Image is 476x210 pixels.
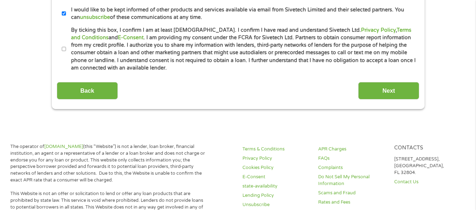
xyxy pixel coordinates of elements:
[242,146,310,153] a: Terms & Conditions
[10,143,206,184] p: The operator of (this “Website”) is not a lender, loan broker, financial institution, an agent or...
[57,82,118,99] input: Back
[71,27,411,41] a: Terms and Conditions
[80,14,110,20] a: unsubscribe
[361,27,396,33] a: Privacy Policy
[242,174,310,180] a: E-Consent
[242,201,310,208] a: Unsubscribe
[318,164,385,171] a: Complaints
[242,183,310,190] a: state-availability
[66,26,416,72] label: By ticking this box, I confirm I am at least [DEMOGRAPHIC_DATA]. I confirm I have read and unders...
[242,164,310,171] a: Cookies Policy
[118,35,144,41] a: E-Consent
[394,179,461,185] a: Contact Us
[318,190,385,196] a: Scams and Fraud
[318,146,385,153] a: APR Charges
[44,144,83,149] a: [DOMAIN_NAME]
[394,145,461,152] h4: Contacts
[318,174,385,187] a: Do Not Sell My Personal Information
[66,6,416,21] label: I would like to be kept informed of other products and services available via email from Sivetech...
[242,155,310,162] a: Privacy Policy
[318,155,385,162] a: FAQs
[318,199,385,206] a: Rates and Fees
[358,82,419,99] input: Next
[242,192,310,199] a: Lending Policy
[394,156,461,176] p: [STREET_ADDRESS], [GEOGRAPHIC_DATA], FL 32804.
